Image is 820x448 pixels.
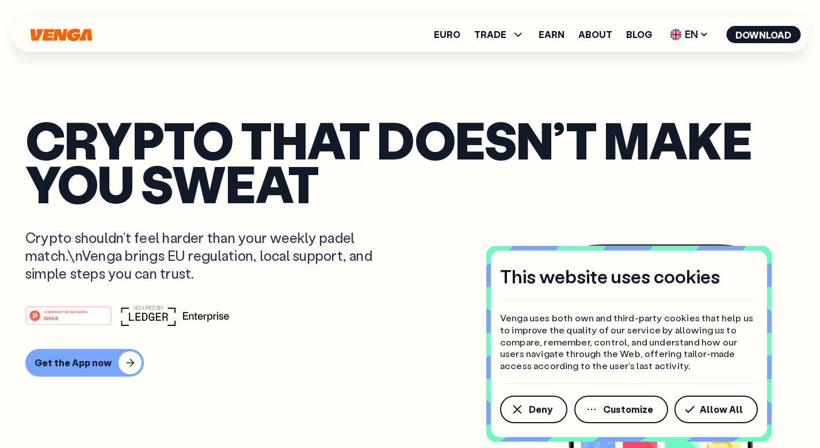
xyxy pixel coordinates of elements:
[539,30,565,39] a: Earn
[578,30,612,39] a: About
[25,349,144,377] button: Get the App now
[25,229,389,283] p: Crypto shouldn’t feel harder than your weekly padel match.\nVenga brings EU regulation, local sup...
[25,117,795,206] p: Crypto that doesn’t make you sweat
[25,349,795,377] a: Get the App now
[603,405,653,414] span: Customize
[44,315,58,321] tspan: Web3
[35,357,112,369] div: Get the App now
[25,313,112,328] a: #1 PRODUCT OF THE MONTHWeb3
[574,396,668,423] button: Customize
[474,30,506,39] span: TRADE
[726,26,800,43] button: Download
[500,312,758,372] p: Venga uses both own and third-party cookies that help us to improve the quality of our service by...
[29,28,93,41] svg: Home
[674,396,758,423] button: Allow All
[700,405,743,414] span: Allow All
[474,28,525,41] span: TRADE
[434,30,460,39] a: Euro
[666,25,712,44] span: EN
[500,264,720,288] h4: This website uses cookies
[44,310,87,314] tspan: #1 PRODUCT OF THE MONTH
[626,30,652,39] a: Blog
[500,396,567,423] button: Deny
[670,29,681,40] img: flag-uk
[529,405,552,414] span: Deny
